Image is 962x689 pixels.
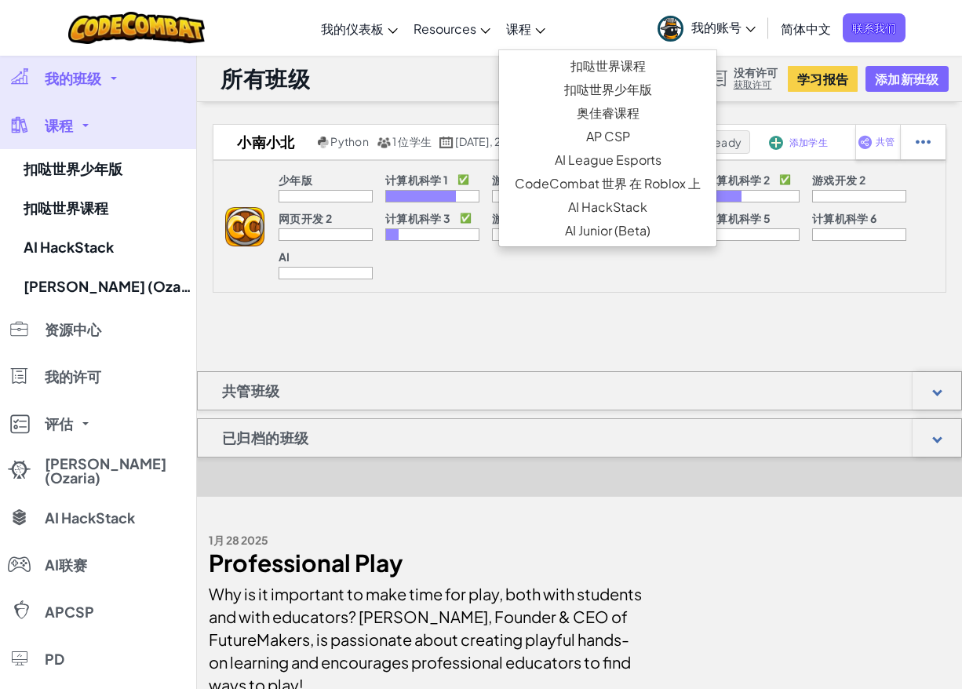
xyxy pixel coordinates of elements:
[876,137,895,147] span: 共管
[45,323,101,337] span: 资源中心
[781,20,831,37] span: 简体中文
[499,148,716,172] a: AI League Esports
[392,134,432,148] span: 1 位学生
[498,7,553,49] a: 课程
[812,212,876,224] p: 计算机科学 6
[321,20,384,37] span: 我的仪表板
[460,212,472,224] p: ✅
[439,137,454,148] img: calendar.svg
[705,173,770,186] p: 计算机科学 2
[812,173,865,186] p: 游戏开发 2
[225,207,264,246] img: logo
[499,195,716,219] a: AI HackStack
[220,64,310,93] h1: 所有班级
[705,212,771,224] p: 计算机科学 5
[213,130,599,154] a: 小南小北 Python 1 位学生 [DATE], 2025
[457,173,469,186] p: ✅
[68,12,206,44] img: CodeCombat logo
[789,138,828,148] span: 添加学生
[45,511,135,525] span: AI HackStack
[843,13,906,42] a: 联系我们
[788,66,858,92] button: 学习报告
[385,173,448,186] p: 计算机科学 1
[499,172,716,195] a: CodeCombat 世界 在 Roblox 上
[209,552,644,574] div: Professional Play
[406,7,498,49] a: Resources
[414,20,476,37] span: Resources
[492,173,544,186] p: 游戏开发 1
[318,137,330,148] img: python.png
[330,134,368,148] span: Python
[279,173,312,186] p: 少年版
[45,118,73,133] span: 课程
[213,130,314,154] h2: 小南小北
[658,16,683,42] img: avatar
[45,71,101,86] span: 我的班级
[734,78,778,91] a: 获取许可
[279,250,290,263] p: AI
[45,457,186,485] span: [PERSON_NAME] (Ozaria)
[385,212,450,224] p: 计算机科学 3
[734,66,778,78] span: 没有许可
[499,54,716,78] a: 扣哒世界课程
[916,135,931,149] img: IconStudentEllipsis.svg
[691,19,756,35] span: 我的账号
[45,417,73,431] span: 评估
[499,101,716,125] a: 奥佳睿课程
[198,418,333,458] h1: 已归档的班级
[499,125,716,148] a: AP CSP
[499,219,716,242] a: AI Junior (Beta)
[45,370,101,384] span: 我的许可
[377,137,391,148] img: MultipleUsers.png
[198,371,304,410] h1: 共管班级
[769,136,783,150] img: IconAddStudents.svg
[313,7,406,49] a: 我的仪表板
[865,66,948,92] button: 添加新班级
[506,20,531,37] span: 课程
[650,3,763,53] a: 我的账号
[779,173,791,186] p: ✅
[209,529,644,552] div: 1月 28 2025
[492,212,546,224] p: 游戏开发 3
[858,135,873,149] img: IconShare_Purple.svg
[279,212,332,224] p: 网页开发 2
[773,7,839,49] a: 简体中文
[499,78,716,101] a: 扣哒世界少年版
[45,558,87,572] span: AI联赛
[455,134,523,148] span: [DATE], 2025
